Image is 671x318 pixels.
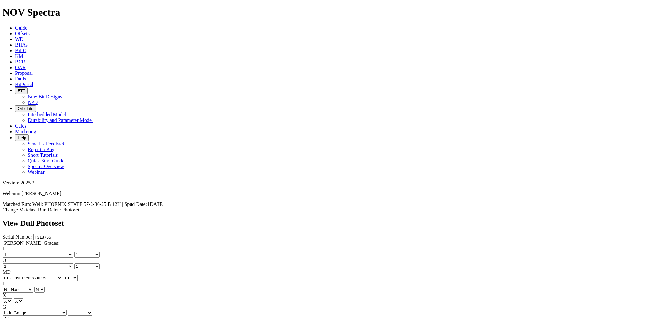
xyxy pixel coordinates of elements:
a: BitPortal [15,82,33,87]
a: Guide [15,25,27,30]
a: Change Matched Run [3,207,47,212]
a: Short Tutorials [28,152,58,158]
label: Serial Number [3,234,32,239]
label: G [3,304,6,310]
button: FTT [15,87,28,94]
h1: NOV Spectra [3,7,668,18]
label: O [3,258,6,263]
a: BitIQ [15,48,26,53]
a: Quick Start Guide [28,158,64,163]
a: Delete Photoset [48,207,80,212]
span: [PERSON_NAME] [21,191,61,196]
a: NPD [28,100,38,105]
p: Welcome [3,191,668,196]
button: OrbitLite [15,105,36,112]
a: Durability and Parameter Model [28,118,93,123]
a: Webinar [28,169,45,175]
a: Offsets [15,31,30,36]
span: OrbitLite [18,106,33,111]
button: Help [15,134,29,141]
a: Proposal [15,70,33,76]
a: WD [15,36,24,42]
a: BHAs [15,42,28,47]
label: X [3,293,6,298]
a: Dulls [15,76,26,81]
span: FTT [18,88,25,93]
a: BCR [15,59,25,64]
span: Matched Run: [3,201,31,207]
label: L [3,281,6,286]
a: Spectra Overview [28,164,64,169]
h2: View Dull Photoset [3,219,668,228]
div: Version: 2025.2 [3,180,668,186]
a: Marketing [15,129,36,134]
a: OAR [15,65,26,70]
div: [PERSON_NAME] Grades: [3,240,668,246]
span: Help [18,135,26,140]
label: I [3,246,4,251]
a: New Bit Designs [28,94,62,99]
a: Interbedded Model [28,112,66,117]
a: Calcs [15,123,26,129]
a: Report a Bug [28,147,54,152]
a: KM [15,53,23,59]
span: Well: PHOENIX STATE 57-2-36-25 B 12H | Spud Date: [DATE] [32,201,165,207]
a: Send Us Feedback [28,141,65,146]
label: MD [3,269,11,275]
